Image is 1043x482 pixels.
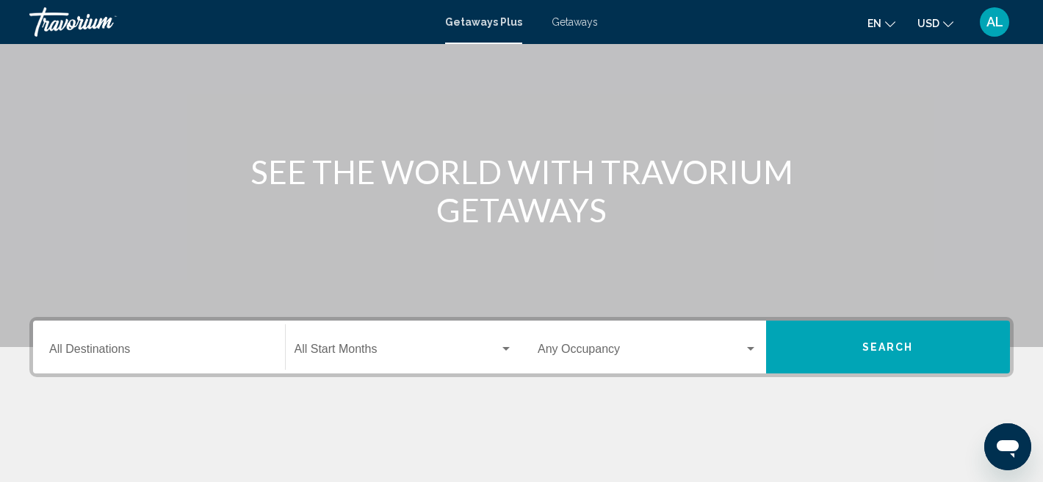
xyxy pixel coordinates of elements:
button: User Menu [975,7,1014,37]
div: Search widget [33,321,1010,373]
span: USD [917,18,939,29]
a: Getaways Plus [445,16,522,28]
a: Travorium [29,7,430,37]
button: Change language [867,12,895,34]
span: en [867,18,881,29]
h1: SEE THE WORLD WITH TRAVORIUM GETAWAYS [246,153,797,229]
iframe: Button to launch messaging window [984,423,1031,470]
a: Getaways [552,16,598,28]
button: Change currency [917,12,953,34]
span: AL [986,15,1003,29]
button: Search [766,321,1011,373]
span: Search [862,342,914,354]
